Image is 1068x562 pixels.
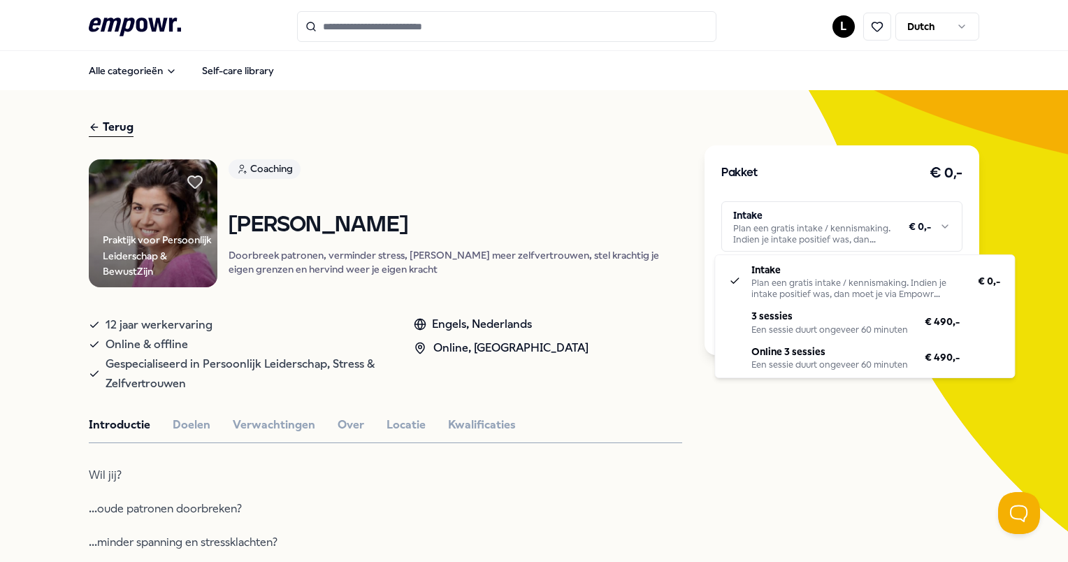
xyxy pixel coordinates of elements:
div: Plan een gratis intake / kennismaking. Indien je intake positief was, dan moet je via Empowr opni... [751,278,961,300]
div: Een sessie duurt ongeveer 60 minuten [751,359,908,370]
p: 3 sessies [751,308,908,324]
p: Online 3 sessies [751,344,908,359]
span: € 490,- [925,314,960,329]
span: € 490,- [925,350,960,365]
p: Intake [751,262,961,278]
div: Een sessie duurt ongeveer 60 minuten [751,324,908,336]
span: € 0,- [978,273,1000,289]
